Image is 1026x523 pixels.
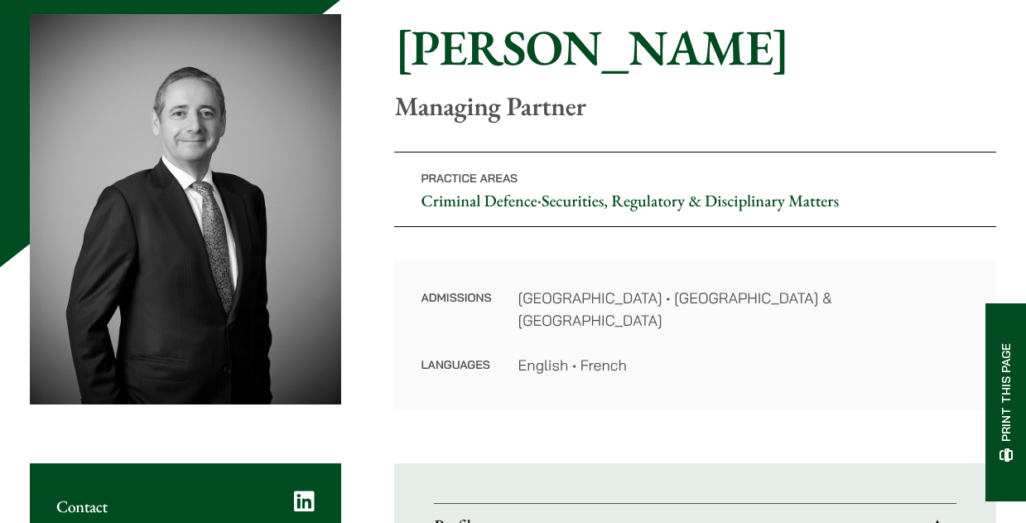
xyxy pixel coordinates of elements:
a: Criminal Defence [421,190,537,211]
a: Securities, Regulatory & Disciplinary Matters [542,190,839,211]
dt: Admissions [421,287,491,354]
h2: Contact [56,496,315,516]
span: Practice Areas [421,171,518,186]
dd: [GEOGRAPHIC_DATA] • [GEOGRAPHIC_DATA] & [GEOGRAPHIC_DATA] [518,287,970,332]
h1: [PERSON_NAME] [394,17,996,77]
a: LinkedIn [294,490,315,513]
p: Managing Partner [394,90,996,122]
dt: Languages [421,354,491,376]
p: • [394,152,996,227]
dd: English • French [518,354,970,376]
